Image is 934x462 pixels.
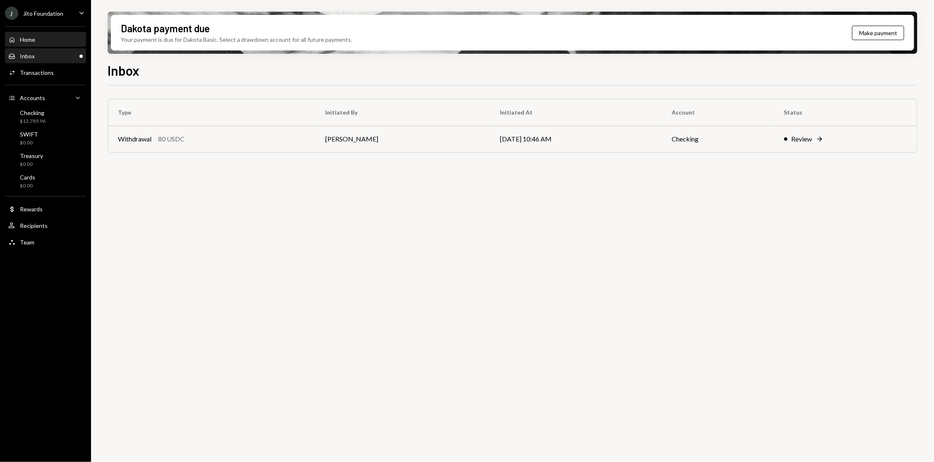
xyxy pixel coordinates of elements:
[5,32,86,47] a: Home
[5,65,86,80] a: Transactions
[20,161,43,168] div: $0.00
[5,48,86,63] a: Inbox
[662,99,774,126] th: Account
[20,239,34,246] div: Team
[5,128,86,148] a: SWIFT$0.00
[5,150,86,170] a: Treasury$0.00
[315,99,490,126] th: Initiated By
[5,235,86,249] a: Team
[121,22,210,35] div: Dakota payment due
[108,99,315,126] th: Type
[20,109,46,116] div: Checking
[20,139,38,146] div: $0.00
[20,174,35,181] div: Cards
[20,118,46,125] div: $12,789.96
[20,94,45,101] div: Accounts
[5,201,86,216] a: Rewards
[158,134,185,144] div: 80 USDC
[490,99,662,126] th: Initiated At
[23,10,63,17] div: Jito Foundation
[5,107,86,127] a: Checking$12,789.96
[20,131,38,138] div: SWIFT
[20,36,35,43] div: Home
[662,126,774,152] td: Checking
[5,218,86,233] a: Recipients
[118,134,151,144] div: Withdrawal
[5,7,18,20] div: J
[20,152,43,159] div: Treasury
[20,53,35,60] div: Inbox
[20,206,43,213] div: Rewards
[20,69,54,76] div: Transactions
[5,171,86,191] a: Cards$0.00
[121,35,352,44] div: Your payment is due for Dakota Basic. Select a drawdown account for all future payments.
[490,126,662,152] td: [DATE] 10:46 AM
[5,90,86,105] a: Accounts
[315,126,490,152] td: [PERSON_NAME]
[852,26,904,40] button: Make payment
[20,222,48,229] div: Recipients
[20,182,35,189] div: $0.00
[792,134,812,144] div: Review
[108,62,139,79] h1: Inbox
[774,99,917,126] th: Status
